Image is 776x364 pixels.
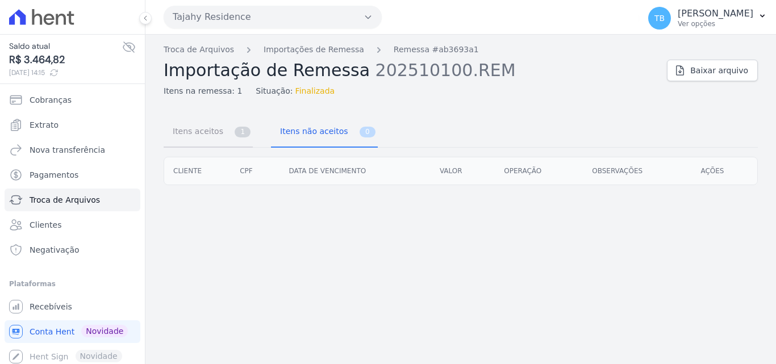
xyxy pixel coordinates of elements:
[30,94,72,106] span: Cobranças
[164,44,658,56] nav: Breadcrumb
[256,85,293,97] span: Situação:
[295,85,335,97] span: Finalizada
[30,244,80,256] span: Negativação
[30,169,78,181] span: Pagamentos
[431,157,495,185] th: Valor
[30,194,100,206] span: Troca de Arquivos
[164,157,231,185] th: Cliente
[667,60,758,81] a: Baixar arquivo
[271,118,378,148] a: Itens não aceitos 0
[5,320,140,343] a: Conta Hent Novidade
[164,6,382,28] button: Tajahy Residence
[164,44,234,56] a: Troca de Arquivos
[5,214,140,236] a: Clientes
[164,118,253,148] a: Itens aceitos 1
[360,127,376,137] span: 0
[164,118,378,148] nav: Tab selector
[264,44,364,56] a: Importações de Remessa
[376,59,516,80] span: 202510100.REM
[691,157,757,185] th: Ações
[279,157,430,185] th: Data de vencimento
[81,325,128,337] span: Novidade
[5,164,140,186] a: Pagamentos
[166,120,226,143] span: Itens aceitos
[9,40,122,52] span: Saldo atual
[164,60,370,80] span: Importação de Remessa
[235,127,251,137] span: 1
[5,295,140,318] a: Recebíveis
[5,189,140,211] a: Troca de Arquivos
[678,19,753,28] p: Ver opções
[5,114,140,136] a: Extrato
[690,65,748,76] span: Baixar arquivo
[30,326,74,337] span: Conta Hent
[9,52,122,68] span: R$ 3.464,82
[231,157,279,185] th: CPF
[5,89,140,111] a: Cobranças
[495,157,583,185] th: Operação
[583,157,691,185] th: Observações
[5,139,140,161] a: Nova transferência
[30,219,61,231] span: Clientes
[273,120,350,143] span: Itens não aceitos
[9,277,136,291] div: Plataformas
[164,85,242,97] span: Itens na remessa: 1
[30,119,59,131] span: Extrato
[639,2,776,34] button: TB [PERSON_NAME] Ver opções
[654,14,665,22] span: TB
[9,68,122,78] span: [DATE] 14:15
[678,8,753,19] p: [PERSON_NAME]
[30,144,105,156] span: Nova transferência
[5,239,140,261] a: Negativação
[394,44,479,56] a: Remessa #ab3693a1
[30,301,72,312] span: Recebíveis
